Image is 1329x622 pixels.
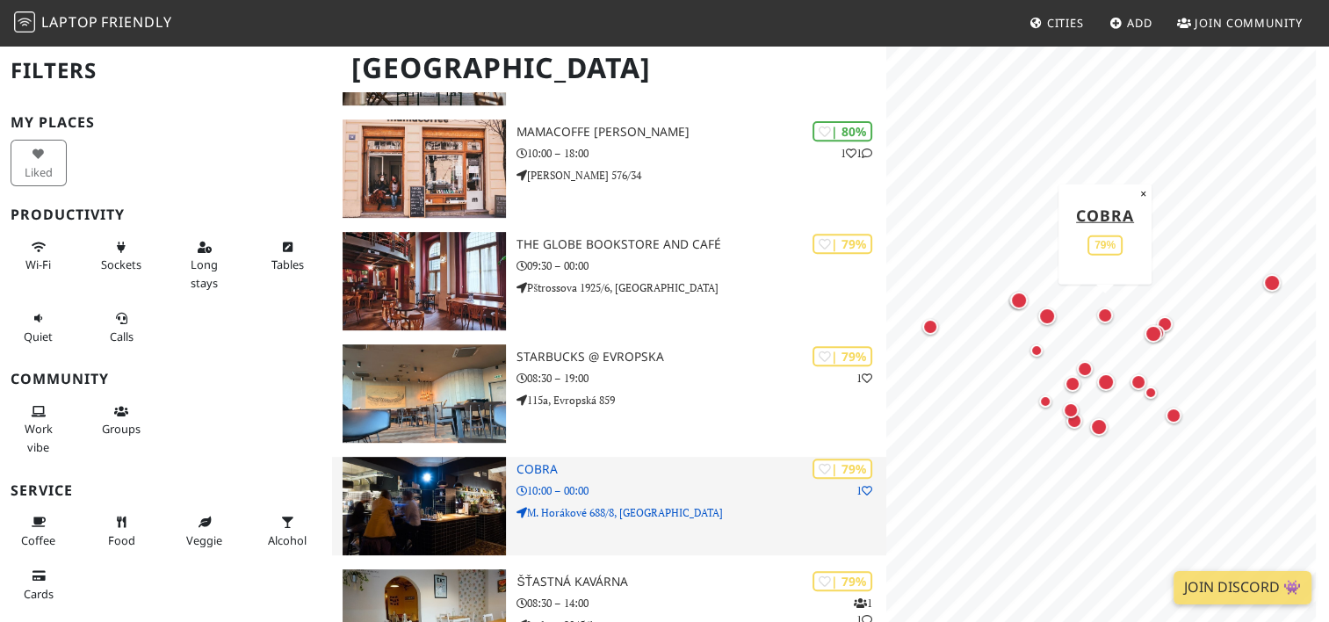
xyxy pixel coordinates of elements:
[14,8,172,39] a: LaptopFriendly LaptopFriendly
[1028,384,1063,419] div: Map marker
[11,233,67,279] button: Wi-Fi
[332,232,885,330] a: The Globe Bookstore And Café | 79% The Globe Bookstore And Café 09:30 – 00:00 Pštrossova 1925/6, ...
[94,304,150,351] button: Calls
[11,561,67,608] button: Cards
[110,329,134,344] span: Video/audio calls
[1170,7,1310,39] a: Join Community
[260,508,316,554] button: Alcohol
[332,457,885,555] a: Cobra | 79% 1 Cobra 10:00 – 00:00 M. Horákové 688/8, [GEOGRAPHIC_DATA]
[11,508,67,554] button: Coffee
[191,257,218,290] span: Long stays
[1000,283,1035,318] div: Map marker
[516,370,885,387] p: 08:30 – 19:00
[516,504,885,521] p: M. Horákové 688/8, [GEOGRAPHIC_DATA]
[177,233,233,297] button: Long stays
[101,12,171,32] span: Friendly
[1254,265,1289,300] div: Map marker
[1067,351,1102,387] div: Map marker
[516,279,885,296] p: Pštrossova 1925/6, [GEOGRAPHIC_DATA]
[186,532,222,548] span: Veggie
[1019,333,1054,368] div: Map marker
[813,121,872,141] div: | 80%
[343,344,506,443] img: Starbucks @ Evropska
[94,508,150,554] button: Food
[1133,375,1168,410] div: Map marker
[516,392,885,409] p: 115a, Evropská 859
[1102,7,1159,39] a: Add
[337,44,882,92] h1: [GEOGRAPHIC_DATA]
[11,114,321,131] h3: My Places
[25,421,53,454] span: People working
[813,346,872,366] div: | 79%
[108,532,135,548] span: Food
[1057,403,1092,438] div: Map marker
[343,119,506,218] img: mamacoffe Jaromírova
[332,344,885,443] a: Starbucks @ Evropska | 79% 1 Starbucks @ Evropska 08:30 – 19:00 115a, Evropská 859
[516,482,885,499] p: 10:00 – 00:00
[94,397,150,444] button: Groups
[21,532,55,548] span: Coffee
[516,462,885,477] h3: Cobra
[1076,204,1134,225] a: Cobra
[813,571,872,591] div: | 79%
[24,586,54,602] span: Credit cards
[11,397,67,461] button: Work vibe
[516,575,885,589] h3: Šťastná Kavárna
[913,309,948,344] div: Map marker
[1147,307,1182,342] div: Map marker
[260,233,316,279] button: Tables
[1053,393,1088,428] div: Map marker
[11,371,321,387] h3: Community
[1139,315,1174,351] div: Map marker
[41,12,98,32] span: Laptop
[841,145,872,162] p: 1 1
[516,350,885,365] h3: Starbucks @ Evropska
[1001,283,1036,318] div: Map marker
[813,234,872,254] div: | 79%
[24,329,53,344] span: Quiet
[516,595,885,611] p: 08:30 – 14:00
[1029,299,1065,334] div: Map marker
[14,11,35,33] img: LaptopFriendly
[1121,365,1156,400] div: Map marker
[94,233,150,279] button: Sockets
[856,370,872,387] p: 1
[1088,365,1123,400] div: Map marker
[1156,398,1191,433] div: Map marker
[268,532,307,548] span: Alcohol
[11,206,321,223] h3: Productivity
[102,421,141,437] span: Group tables
[1047,15,1084,31] span: Cities
[1135,184,1152,203] button: Close popup
[1127,15,1152,31] span: Add
[25,257,51,272] span: Stable Wi-Fi
[1087,235,1123,255] div: 79%
[177,508,233,554] button: Veggie
[516,167,885,184] p: [PERSON_NAME] 576/34
[1081,409,1116,445] div: Map marker
[516,257,885,274] p: 09:30 – 00:00
[1087,298,1123,333] div: Map marker
[271,257,304,272] span: Work-friendly tables
[343,457,506,555] img: Cobra
[101,257,141,272] span: Power sockets
[516,145,885,162] p: 10:00 – 18:00
[1136,316,1171,351] div: Map marker
[856,482,872,499] p: 1
[1022,7,1091,39] a: Cities
[1195,15,1303,31] span: Join Community
[516,237,885,252] h3: The Globe Bookstore And Café
[1055,366,1090,401] div: Map marker
[343,232,506,330] img: The Globe Bookstore And Café
[11,482,321,499] h3: Service
[332,119,885,218] a: mamacoffe Jaromírova | 80% 11 mamacoffe [PERSON_NAME] 10:00 – 18:00 [PERSON_NAME] 576/34
[11,304,67,351] button: Quiet
[11,44,321,98] h2: Filters
[516,125,885,140] h3: mamacoffe [PERSON_NAME]
[813,459,872,479] div: | 79%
